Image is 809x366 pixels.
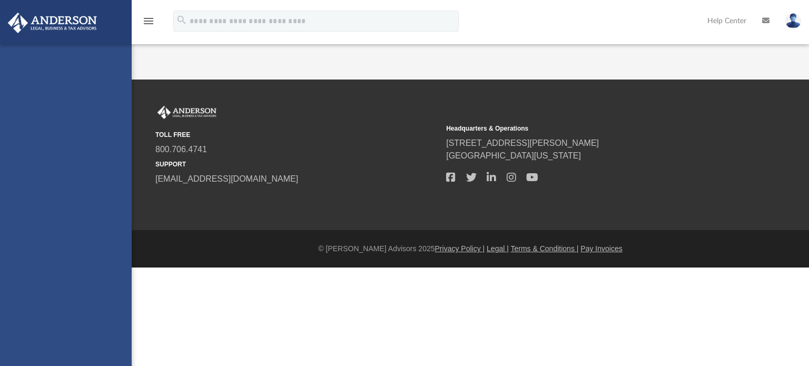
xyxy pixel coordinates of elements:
img: Anderson Advisors Platinum Portal [5,13,100,33]
small: Headquarters & Operations [446,124,729,133]
a: Pay Invoices [580,244,622,253]
a: menu [142,20,155,27]
small: TOLL FREE [155,130,439,140]
img: Anderson Advisors Platinum Portal [155,106,219,120]
a: Legal | [487,244,509,253]
a: [STREET_ADDRESS][PERSON_NAME] [446,139,599,147]
i: menu [142,15,155,27]
a: 800.706.4741 [155,145,207,154]
a: [GEOGRAPHIC_DATA][US_STATE] [446,151,581,160]
small: SUPPORT [155,160,439,169]
i: search [176,14,188,26]
a: [EMAIL_ADDRESS][DOMAIN_NAME] [155,174,298,183]
a: Terms & Conditions | [511,244,579,253]
div: © [PERSON_NAME] Advisors 2025 [132,243,809,254]
a: Privacy Policy | [435,244,485,253]
img: User Pic [785,13,801,28]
